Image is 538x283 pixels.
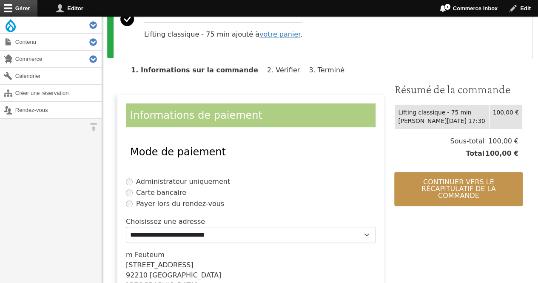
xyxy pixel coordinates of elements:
span: [GEOGRAPHIC_DATA] [150,271,221,279]
li: Terminé [309,66,351,74]
label: Carte bancaire [136,188,186,198]
span: 92210 [126,271,148,279]
span: Feuteum [135,251,165,259]
span: Mode de paiement [130,146,226,158]
h3: Résumé de la commande [394,82,523,97]
label: Payer lors du rendez-vous [136,199,224,209]
li: Vérifier [267,66,307,74]
span: [STREET_ADDRESS] [126,261,194,269]
span: 100,00 € [484,149,518,159]
a: votre panier [259,30,300,38]
time: [PERSON_NAME][DATE] 17:30 [398,117,485,124]
label: Choisissez une adresse [126,217,205,227]
span: m [126,251,133,259]
span: 100,00 € [484,136,518,146]
span: Total [466,149,484,159]
label: Administrateur uniquement [136,177,230,187]
div: Lifting classique - 75 min [398,108,485,117]
td: 100,00 € [489,104,522,129]
button: Orientation horizontale [85,119,102,135]
span: Informations de paiement [130,109,262,121]
span: Sous-total [450,136,484,146]
button: Continuer vers le récapitulatif de la commande [394,172,523,206]
li: Informations sur la commande [131,66,265,74]
span: 1 [444,3,451,10]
